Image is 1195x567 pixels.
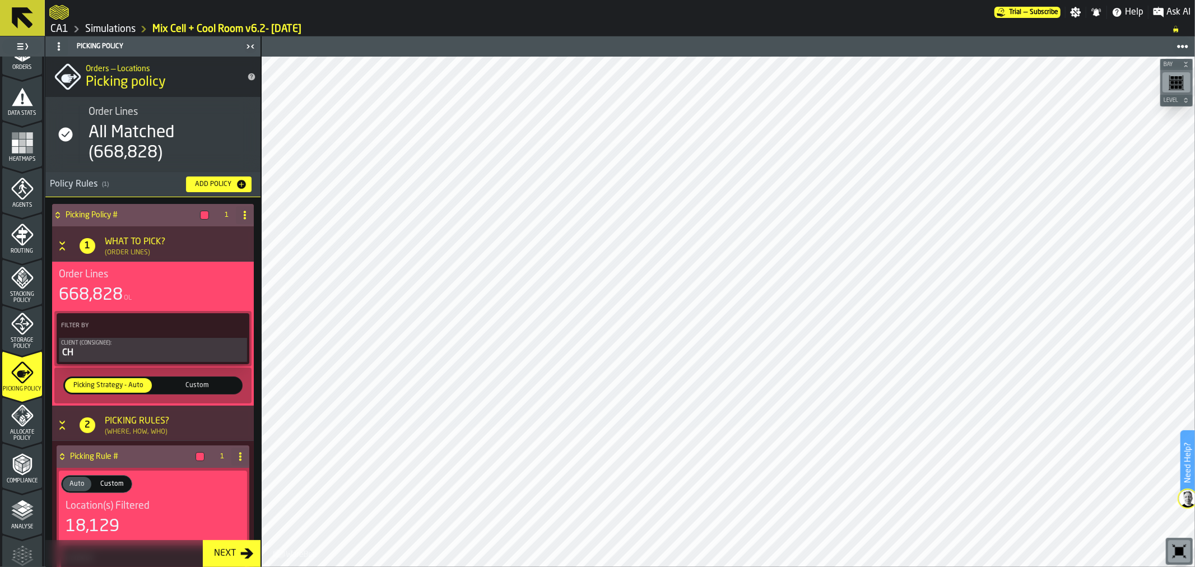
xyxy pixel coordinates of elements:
span: Location(s) Filtered [66,500,150,512]
span: Orders [2,64,42,71]
span: Trial [1009,8,1021,16]
h4: Picking Policy # [66,211,196,220]
span: Level [1161,97,1180,104]
div: All Matched (668,828) [89,123,252,163]
div: stat-Order Lines [54,264,252,310]
div: Next [210,547,240,560]
nav: Breadcrumb [49,22,1191,36]
label: button-toggle-Settings [1066,7,1086,18]
li: menu Storage Policy [2,305,42,350]
span: Picking policy [86,73,166,91]
span: Analyse [2,524,42,530]
div: stat-Location(s) Filtered [61,498,245,539]
span: ( 1 ) [102,181,109,188]
div: Picking Policy [48,38,243,55]
div: Policy Rules [50,178,177,191]
label: button-toggle-Help [1107,6,1148,19]
span: Allocate Policy [2,429,42,441]
div: button-toolbar-undefined [1166,538,1193,565]
li: menu Compliance [2,443,42,488]
span: Compliance [2,478,42,484]
label: button-toggle-Toggle Full Menu [2,39,42,54]
button: Client (Consignee):CH [59,338,247,362]
div: Picking Rule # [57,445,209,468]
span: Help [1125,6,1143,19]
button: Button-[object Object]-open [57,420,72,431]
span: Picking Strategy - Auto [67,380,150,391]
a: logo-header [49,2,69,22]
span: Auto [65,479,89,489]
div: thumb [63,477,91,491]
a: link-to-/wh/i/76e2a128-1b54-4d66-80d4-05ae4c277723/pricing/ [994,7,1061,18]
a: link-to-/wh/i/76e2a128-1b54-4d66-80d4-05ae4c277723 [85,23,136,35]
a: logo-header [264,542,327,565]
h3: title-section-[object Object] [45,172,261,197]
h2: Sub Title [86,62,238,73]
label: button-switch-multi-Auto [62,476,92,492]
button: Button-[object Object]-open [57,240,72,252]
span: OL [124,294,132,302]
li: menu Allocate Policy [2,397,42,442]
div: button-toolbar-undefined [1160,70,1193,95]
label: button-toggle-Ask AI [1148,6,1195,19]
li: menu Agents [2,168,42,212]
button: button- [1160,95,1193,106]
span: Stacking Policy [2,291,42,304]
div: CH [61,346,245,360]
span: Data Stats [2,110,42,117]
div: thumb [65,378,152,393]
label: Filter By [59,320,227,332]
h3: title-section-[object Object] [52,406,254,441]
div: thumb [154,378,241,393]
div: 668,828 [59,285,123,305]
span: Heatmaps [2,156,42,162]
div: Title [89,106,252,118]
label: Need Help? [1182,431,1194,494]
h4: Picking Rule # [70,452,191,461]
label: button-switch-multi-Custom [92,476,132,492]
svg: Reset zoom and position [1170,542,1188,560]
span: Storage Policy [2,337,42,350]
div: Menu Subscription [994,7,1061,18]
div: Title [66,500,240,512]
li: menu Heatmaps [2,122,42,166]
li: menu Picking Policy [2,351,42,396]
div: 18,129 [66,517,119,537]
span: 2 [80,419,95,432]
label: button-toggle-Notifications [1086,7,1106,18]
div: (Where, How, Who) [105,428,168,436]
span: Picking Policy [2,386,42,392]
div: PolicyFilterItem-Client (Consignee) [59,338,247,362]
button: button-Next [203,540,261,567]
span: Bay [1161,62,1180,68]
a: link-to-/wh/i/76e2a128-1b54-4d66-80d4-05ae4c277723 [50,23,68,35]
span: 1 [218,453,227,461]
span: Ask AI [1166,6,1191,19]
li: menu Orders [2,30,42,75]
div: stat-Order Lines [45,97,261,172]
h3: title-section-[object Object] [52,226,254,262]
div: thumb [94,477,131,491]
div: Title [59,268,247,281]
label: button-switch-multi-Custom [153,377,242,394]
span: Agents [2,202,42,208]
span: Order Lines [89,106,138,118]
div: Add Policy [190,180,236,188]
span: Custom [156,380,239,391]
span: — [1024,8,1027,16]
div: (Order Lines) [105,249,150,257]
div: What to Pick? [105,235,165,249]
div: Picking Policy # [52,204,213,226]
li: menu Data Stats [2,76,42,120]
span: Custom [96,479,128,489]
li: menu Stacking Policy [2,259,42,304]
span: Subscribe [1030,8,1058,16]
div: title-Picking policy [45,57,261,97]
div: Client (Consignee): [61,340,245,346]
span: 1 [80,239,95,253]
span: Order Lines [59,268,108,281]
label: button-toggle-Close me [243,40,258,53]
span: 1 [222,211,231,219]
